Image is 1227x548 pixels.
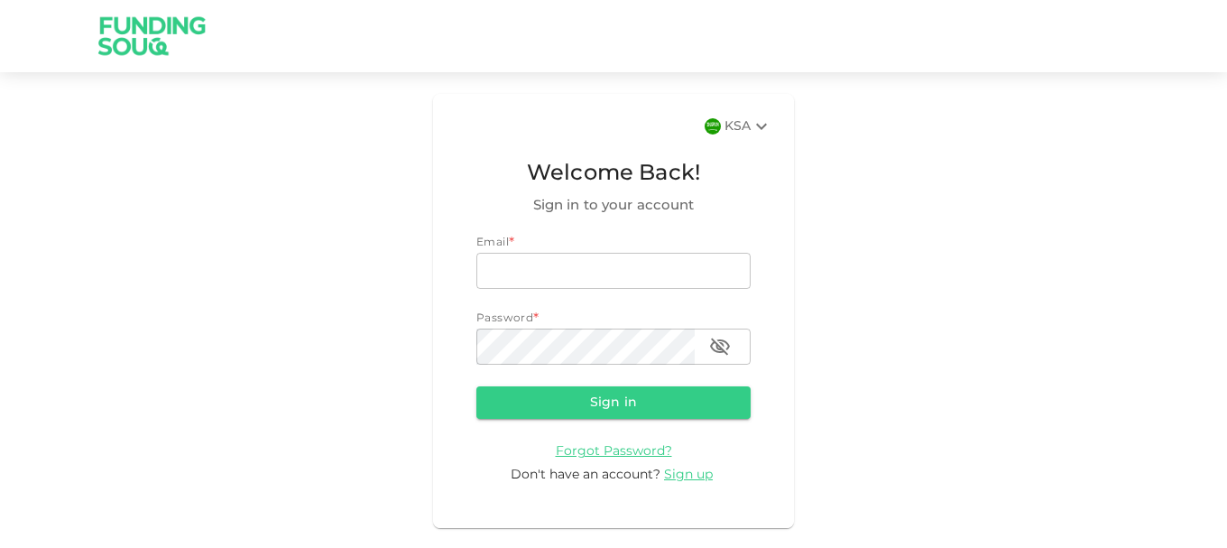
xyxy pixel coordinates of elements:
[705,118,721,135] img: flag-sa.b9a346574cdc8950dd34b50780441f57.svg
[476,157,751,191] span: Welcome Back!
[476,253,751,289] input: email
[476,313,533,324] span: Password
[556,444,672,458] a: Forgot Password?
[476,195,751,217] span: Sign in to your account
[556,445,672,458] span: Forgot Password?
[476,237,509,248] span: Email
[476,329,695,365] input: password
[511,469,660,481] span: Don't have an account?
[476,386,751,419] button: Sign in
[664,469,713,481] span: Sign up
[724,116,772,137] div: KSA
